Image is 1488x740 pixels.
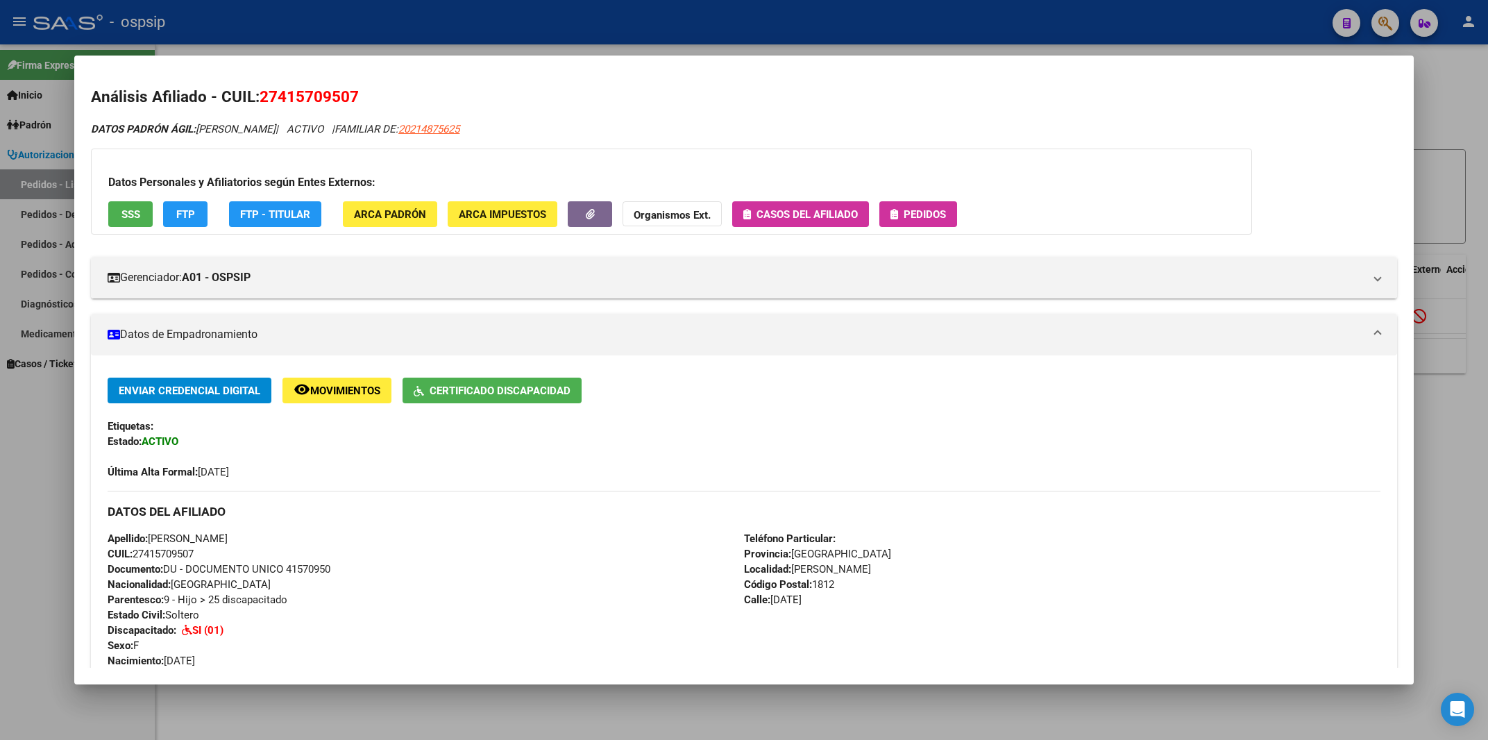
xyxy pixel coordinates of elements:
[108,532,148,545] strong: Apellido:
[108,609,199,621] span: Soltero
[430,385,570,397] span: Certificado Discapacidad
[294,381,310,398] mat-icon: remove_red_eye
[108,466,229,478] span: [DATE]
[108,326,1364,343] mat-panel-title: Datos de Empadronamiento
[182,269,251,286] strong: A01 - OSPSIP
[1441,693,1474,726] div: Open Intercom Messenger
[91,85,1397,109] h2: Análisis Afiliado - CUIL:
[108,269,1364,286] mat-panel-title: Gerenciador:
[108,532,228,545] span: [PERSON_NAME]
[108,594,164,606] strong: Parentesco:
[91,314,1397,355] mat-expansion-panel-header: Datos de Empadronamiento
[879,201,957,227] button: Pedidos
[91,257,1397,298] mat-expansion-panel-header: Gerenciador:A01 - OSPSIP
[354,208,426,221] span: ARCA Padrón
[108,420,153,432] strong: Etiquetas:
[398,123,459,135] span: 20214875625
[108,609,165,621] strong: Estado Civil:
[744,594,770,606] strong: Calle:
[108,624,176,637] strong: Discapacitado:
[260,87,359,106] span: 27415709507
[108,563,163,575] strong: Documento:
[744,594,802,606] span: [DATE]
[732,201,869,227] button: Casos del afiliado
[403,378,582,403] button: Certificado Discapacidad
[744,532,836,545] strong: Teléfono Particular:
[108,548,133,560] strong: CUIL:
[744,563,871,575] span: [PERSON_NAME]
[108,504,1380,519] h3: DATOS DEL AFILIADO
[108,466,198,478] strong: Última Alta Formal:
[744,548,791,560] strong: Provincia:
[142,435,178,448] strong: ACTIVO
[744,548,891,560] span: [GEOGRAPHIC_DATA]
[108,378,271,403] button: Enviar Credencial Digital
[176,208,195,221] span: FTP
[108,639,139,652] span: F
[744,578,812,591] strong: Código Postal:
[91,123,196,135] strong: DATOS PADRÓN ÁGIL:
[91,123,459,135] i: | ACTIVO |
[108,594,287,606] span: 9 - Hijo > 25 discapacitado
[282,378,391,403] button: Movimientos
[119,385,260,397] span: Enviar Credencial Digital
[192,624,223,637] strong: SI (01)
[756,208,858,221] span: Casos del afiliado
[121,208,140,221] span: SSS
[744,563,791,575] strong: Localidad:
[163,201,208,227] button: FTP
[343,201,437,227] button: ARCA Padrón
[108,548,194,560] span: 27415709507
[91,123,276,135] span: [PERSON_NAME]
[108,201,153,227] button: SSS
[240,208,310,221] span: FTP - Titular
[459,208,546,221] span: ARCA Impuestos
[744,578,834,591] span: 1812
[108,655,164,667] strong: Nacimiento:
[904,208,946,221] span: Pedidos
[108,435,142,448] strong: Estado:
[108,563,330,575] span: DU - DOCUMENTO UNICO 41570950
[108,578,171,591] strong: Nacionalidad:
[229,201,321,227] button: FTP - Titular
[634,209,711,221] strong: Organismos Ext.
[108,174,1235,191] h3: Datos Personales y Afiliatorios según Entes Externos:
[310,385,380,397] span: Movimientos
[335,123,459,135] span: FAMILIAR DE:
[108,655,195,667] span: [DATE]
[623,201,722,227] button: Organismos Ext.
[108,639,133,652] strong: Sexo:
[108,578,271,591] span: [GEOGRAPHIC_DATA]
[448,201,557,227] button: ARCA Impuestos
